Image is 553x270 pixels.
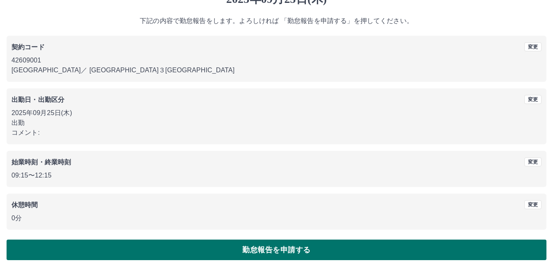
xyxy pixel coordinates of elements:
p: 出勤 [11,118,542,128]
p: コメント: [11,128,542,138]
p: 下記の内容で勤怠報告をします。よろしければ 「勤怠報告を申請する」を押してください。 [7,16,546,26]
p: 42609001 [11,55,542,65]
button: 変更 [524,157,542,166]
p: 2025年09月25日(木) [11,108,542,118]
b: 始業時刻・終業時刻 [11,159,71,166]
b: 契約コード [11,44,45,51]
p: 09:15 〜 12:15 [11,171,542,180]
button: 勤怠報告を申請する [7,240,546,260]
button: 変更 [524,95,542,104]
b: 休憩時間 [11,201,38,208]
button: 変更 [524,42,542,51]
b: 出勤日・出勤区分 [11,96,64,103]
p: 0分 [11,213,542,223]
button: 変更 [524,200,542,209]
p: [GEOGRAPHIC_DATA] ／ [GEOGRAPHIC_DATA]３[GEOGRAPHIC_DATA] [11,65,542,75]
